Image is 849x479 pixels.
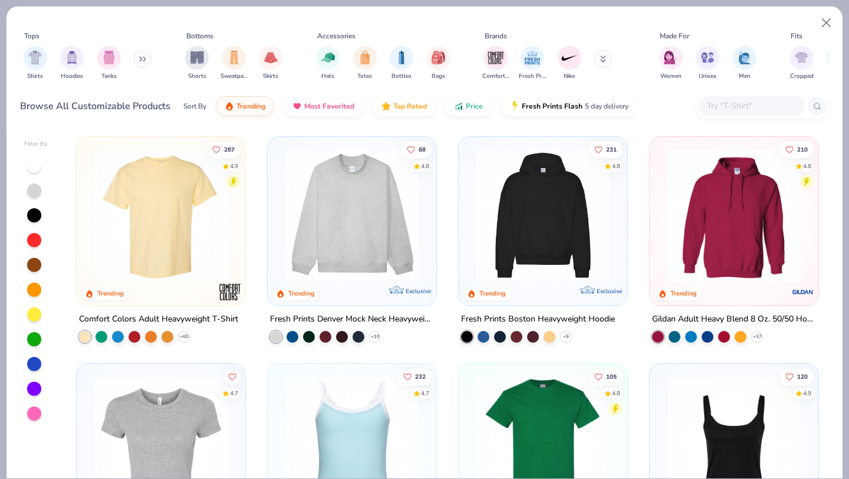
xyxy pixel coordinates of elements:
[791,31,802,41] div: Fits
[815,12,838,34] button: Close
[558,46,581,81] button: filter button
[225,101,234,111] img: trending.gif
[390,46,413,81] button: filter button
[188,72,206,81] span: Shorts
[183,101,206,111] div: Sort By
[79,312,238,327] div: Comfort Colors Adult Heavyweight T-Shirt
[60,46,84,81] button: filter button
[432,51,445,64] img: Bags Image
[65,51,78,64] img: Hoodies Image
[284,96,363,116] button: Most Favorited
[597,287,622,295] span: Exclusive
[612,162,620,170] div: 4.8
[263,72,278,81] span: Skirts
[519,72,546,81] span: Fresh Prints
[207,141,241,158] button: Like
[27,72,43,81] span: Shirts
[316,46,340,81] button: filter button
[524,49,541,67] img: Fresh Prints Image
[427,46,450,81] button: filter button
[231,162,239,170] div: 4.9
[564,72,575,81] span: Nike
[563,333,569,340] span: + 9
[317,31,356,41] div: Accessories
[390,46,413,81] div: filter for Bottles
[615,149,760,282] img: d4a37e75-5f2b-4aef-9a6e-23330c63bbc0
[485,31,507,41] div: Brands
[522,101,583,111] span: Fresh Prints Flash
[791,280,814,304] img: Gildan logo
[101,72,117,81] span: Tanks
[470,149,616,282] img: 91acfc32-fd48-4d6b-bdad-a4c1a30ac3fc
[393,101,427,111] span: Top Rated
[24,46,47,81] div: filter for Shirts
[24,140,48,149] div: Filter By
[20,99,170,113] div: Browse All Customizable Products
[699,72,716,81] span: Unisex
[797,146,808,152] span: 210
[397,368,432,385] button: Like
[316,46,340,81] div: filter for Hats
[415,373,426,379] span: 232
[779,368,814,385] button: Like
[588,141,623,158] button: Like
[88,149,233,282] img: 029b8af0-80e6-406f-9fdc-fdf898547912
[432,72,445,81] span: Bags
[738,51,751,64] img: Men Image
[279,149,424,282] img: f5d85501-0dbb-4ee4-b115-c08fa3845d83
[445,96,492,116] button: Price
[519,46,546,81] div: filter for Fresh Prints
[519,46,546,81] button: filter button
[270,312,434,327] div: Fresh Prints Denver Mock Neck Heavyweight Sweatshirt
[395,51,408,64] img: Bottles Image
[259,46,282,81] div: filter for Skirts
[487,49,505,67] img: Comfort Colors Image
[321,72,334,81] span: Hats
[461,312,615,327] div: Fresh Prints Boston Heavyweight Hoodie
[221,72,248,81] span: Sweatpants
[231,389,239,398] div: 4.7
[190,51,204,64] img: Shorts Image
[427,46,450,81] div: filter for Bags
[419,146,426,152] span: 68
[739,72,751,81] span: Men
[103,51,116,64] img: Tanks Image
[660,72,682,81] span: Women
[660,31,689,41] div: Made For
[236,101,265,111] span: Trending
[779,141,814,158] button: Like
[28,51,42,64] img: Shirts Image
[696,46,719,81] div: filter for Unisex
[24,46,47,81] button: filter button
[358,51,371,64] img: Totes Image
[466,101,483,111] span: Price
[664,51,677,64] img: Women Image
[659,46,683,81] button: filter button
[733,46,756,81] div: filter for Men
[803,162,811,170] div: 4.8
[401,141,432,158] button: Like
[221,46,248,81] div: filter for Sweatpants
[501,96,637,116] button: Fresh Prints Flash5 day delivery
[304,101,354,111] span: Most Favorited
[612,389,620,398] div: 4.8
[218,280,242,304] img: Comfort Colors logo
[797,373,808,379] span: 120
[381,101,391,111] img: TopRated.gif
[752,333,761,340] span: + 37
[259,46,282,81] button: filter button
[696,46,719,81] button: filter button
[482,46,509,81] button: filter button
[803,389,811,398] div: 4.9
[482,72,509,81] span: Comfort Colors
[424,149,570,282] img: a90f7c54-8796-4cb2-9d6e-4e9644cfe0fe
[606,146,617,152] span: 231
[180,333,189,340] span: + 60
[706,99,797,113] input: Try "T-Shirt"
[353,46,377,81] div: filter for Totes
[659,46,683,81] div: filter for Women
[353,46,377,81] button: filter button
[24,31,40,41] div: Tops
[662,149,807,282] img: 01756b78-01f6-4cc6-8d8a-3c30c1a0c8ac
[186,31,213,41] div: Bottoms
